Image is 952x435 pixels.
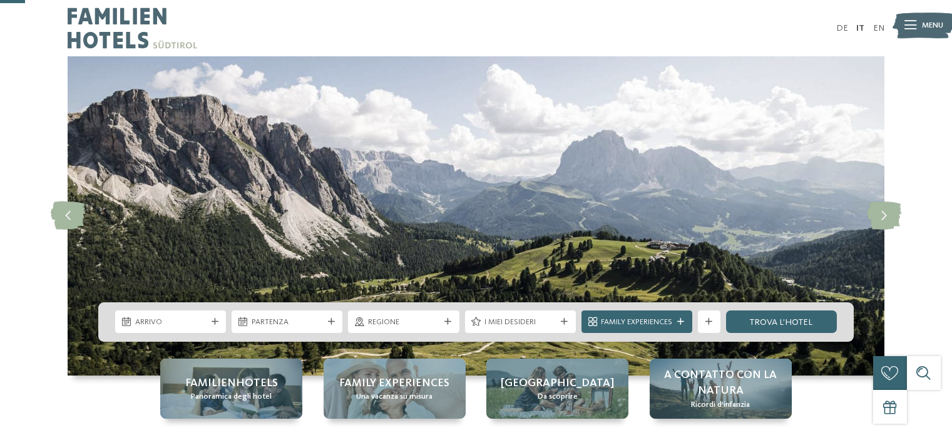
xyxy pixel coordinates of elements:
[691,399,750,411] span: Ricordi d’infanzia
[836,24,848,33] a: DE
[726,310,837,333] a: trova l’hotel
[324,359,466,419] a: Family hotel nelle Dolomiti: una vacanza nel regno dei Monti Pallidi Family experiences Una vacan...
[601,317,672,328] span: Family Experiences
[252,317,323,328] span: Partenza
[922,20,943,31] span: Menu
[501,376,614,391] span: [GEOGRAPHIC_DATA]
[191,391,272,402] span: Panoramica degli hotel
[160,359,302,419] a: Family hotel nelle Dolomiti: una vacanza nel regno dei Monti Pallidi Familienhotels Panoramica de...
[68,56,884,376] img: Family hotel nelle Dolomiti: una vacanza nel regno dei Monti Pallidi
[339,376,449,391] span: Family experiences
[484,317,556,328] span: I miei desideri
[856,24,864,33] a: IT
[185,376,278,391] span: Familienhotels
[538,391,578,402] span: Da scoprire
[661,367,781,399] span: A contatto con la natura
[650,359,792,419] a: Family hotel nelle Dolomiti: una vacanza nel regno dei Monti Pallidi A contatto con la natura Ric...
[135,317,207,328] span: Arrivo
[368,317,439,328] span: Regione
[486,359,628,419] a: Family hotel nelle Dolomiti: una vacanza nel regno dei Monti Pallidi [GEOGRAPHIC_DATA] Da scoprire
[873,24,884,33] a: EN
[356,391,432,402] span: Una vacanza su misura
